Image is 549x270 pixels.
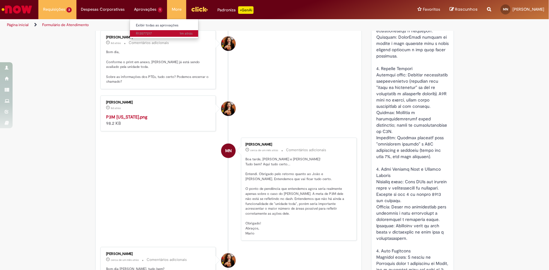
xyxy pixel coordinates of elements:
p: Bom dia, Conforme o print em anexo, [PERSON_NAME] já está sendo avaliado pela unidade toda. Sobre... [106,50,211,84]
div: Mario Romano Neto [221,144,236,158]
a: Aberto R13577217 : [130,30,199,37]
span: 8d atrás [111,106,121,110]
div: Tayna Marcia Teixeira Ferreira [221,102,236,116]
a: Rascunhos [450,7,478,13]
div: Padroniza [217,6,254,14]
span: Requisições [43,6,65,13]
ul: Aprovações [130,19,199,39]
small: Comentários adicionais [129,40,169,46]
span: [PERSON_NAME] [513,7,544,12]
div: [PERSON_NAME] [106,36,211,39]
div: Tayna Marcia Teixeira Ferreira [221,253,236,268]
span: Aprovações [134,6,157,13]
div: [PERSON_NAME] [106,252,211,256]
span: 8d atrás [111,41,121,45]
span: MN [503,7,508,11]
div: Tayna Marcia Teixeira Ferreira [221,36,236,51]
time: 29/09/2025 14:22:55 [180,31,193,36]
ul: Trilhas de página [5,19,361,31]
a: P3M [US_STATE].png [106,114,148,120]
time: 22/09/2025 13:11:33 [111,106,121,110]
span: More [172,6,182,13]
img: click_logo_yellow_360x200.png [191,4,208,14]
span: 1 [158,7,163,13]
span: cerca de um mês atrás [250,148,278,152]
div: [PERSON_NAME] [245,143,350,146]
p: Boa tarde, [PERSON_NAME] e [PERSON_NAME]! Tudo bem? Aqui tudo certo... Entendi. Obrigado pelo ret... [245,157,350,236]
a: Exibir todas as aprovações [130,22,199,29]
span: Rascunhos [455,6,478,12]
span: Despesas Corporativas [81,6,125,13]
time: 22/09/2025 13:11:45 [111,41,121,45]
p: +GenAi [238,6,254,14]
a: Formulário de Atendimento [42,22,89,27]
span: Favoritos [423,6,440,13]
span: cerca de um mês atrás [111,258,139,262]
span: 1m atrás [180,31,193,36]
div: [PERSON_NAME] [106,101,211,104]
div: 98.2 KB [106,114,211,126]
small: Comentários adicionais [147,257,187,262]
time: 28/08/2025 10:14:40 [111,258,139,262]
span: MN [225,143,232,158]
span: 3 [66,7,72,13]
small: Comentários adicionais [286,147,326,153]
span: R13577217 [136,31,193,36]
a: Página inicial [7,22,29,27]
img: ServiceNow [1,3,33,16]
